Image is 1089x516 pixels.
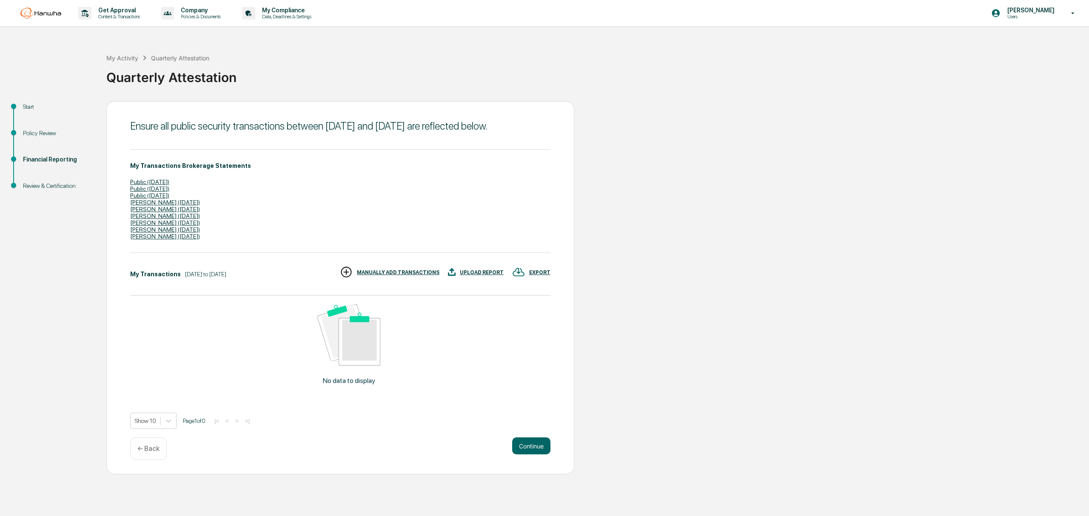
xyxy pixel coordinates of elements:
div: Public ([DATE]) [130,179,550,185]
button: >| [242,417,252,425]
div: My Transactions Brokerage Statements [130,162,251,169]
div: [PERSON_NAME] ([DATE]) [130,206,550,213]
div: My Activity [106,54,138,62]
p: Get Approval [91,7,144,14]
div: Policy Review [23,129,93,138]
div: [PERSON_NAME] ([DATE]) [130,219,550,226]
div: Financial Reporting [23,155,93,164]
div: [DATE] to [DATE] [185,271,226,278]
img: MANUALLY ADD TRANSACTIONS [340,266,353,278]
div: My Transactions [130,271,181,278]
button: < [223,417,231,425]
button: > [233,417,241,425]
button: |< [212,417,222,425]
div: Start [23,102,93,111]
p: Content & Transactions [91,14,144,20]
img: No data [317,304,380,366]
img: UPLOAD REPORT [448,266,456,278]
img: EXPORT [512,266,525,278]
div: EXPORT [529,269,550,275]
div: Public ([DATE]) [130,185,550,192]
div: [PERSON_NAME] ([DATE]) [130,199,550,206]
div: UPLOAD REPORT [460,269,504,275]
p: Data, Deadlines & Settings [255,14,316,20]
p: Policies & Documents [174,14,225,20]
p: Users [1001,14,1059,20]
p: Company [174,7,225,14]
div: [PERSON_NAME] ([DATE]) [130,233,550,240]
div: Quarterly Attestation [151,54,209,62]
div: Quarterly Attestation [106,63,1085,85]
div: MANUALLY ADD TRANSACTIONS [357,269,439,275]
div: [PERSON_NAME] ([DATE]) [130,226,550,233]
p: ← Back [137,445,160,453]
p: [PERSON_NAME] [1001,7,1059,14]
button: Continue [512,437,550,454]
div: Ensure all public security transactions between [DATE] and [DATE] are reflected below. [130,120,550,132]
iframe: Open customer support [1062,488,1085,511]
span: Page 1 of 0 [183,417,205,424]
p: No data to display [323,377,375,385]
img: logo [20,8,61,19]
div: Review & Certification [23,181,93,190]
p: My Compliance [255,7,316,14]
div: [PERSON_NAME] ([DATE]) [130,213,550,219]
div: Public ([DATE]) [130,192,550,199]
